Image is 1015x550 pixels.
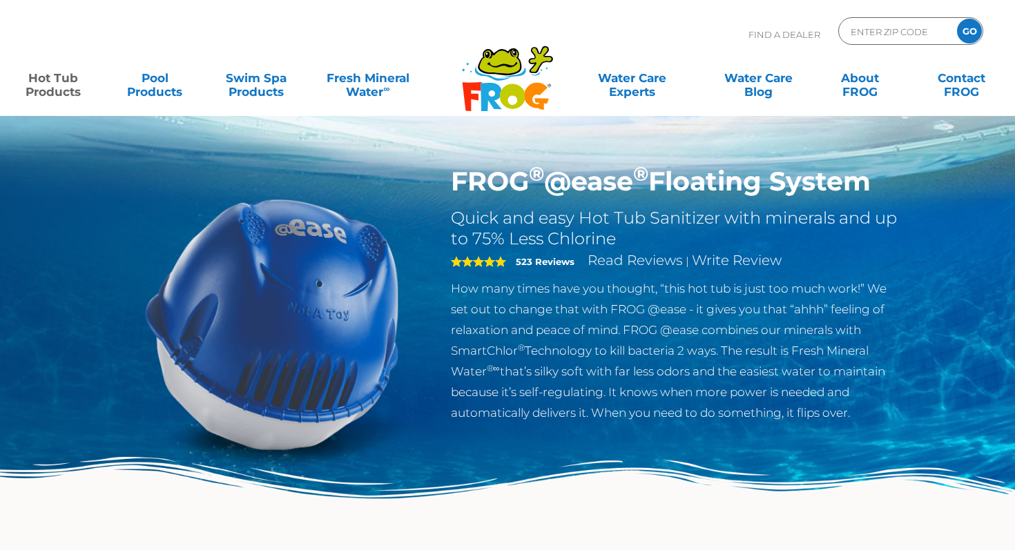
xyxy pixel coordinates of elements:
a: Fresh MineralWater∞ [318,64,417,92]
p: Find A Dealer [748,17,820,52]
a: Hot TubProducts [14,64,93,92]
sup: ® [518,342,525,353]
strong: 523 Reviews [516,256,574,267]
a: Read Reviews [588,252,683,268]
a: Write Review [692,252,782,268]
sup: ® [633,161,648,186]
img: hot-tub-product-atease-system.png [114,166,430,482]
sup: ∞ [383,84,389,94]
sup: ® [529,161,544,186]
a: Water CareExperts [568,64,697,92]
input: GO [957,19,982,43]
a: Water CareBlog [719,64,797,92]
h1: FROG @ease Floating System [451,166,902,197]
sup: ®∞ [487,363,500,373]
a: ContactFROG [922,64,1001,92]
a: PoolProducts [115,64,194,92]
a: AboutFROG [820,64,899,92]
h2: Quick and easy Hot Tub Sanitizer with minerals and up to 75% Less Chlorine [451,208,902,249]
span: | [686,255,689,268]
p: How many times have you thought, “this hot tub is just too much work!” We set out to change that ... [451,278,902,423]
img: Frog Products Logo [454,28,561,112]
span: 5 [451,256,506,267]
a: Swim SpaProducts [217,64,296,92]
